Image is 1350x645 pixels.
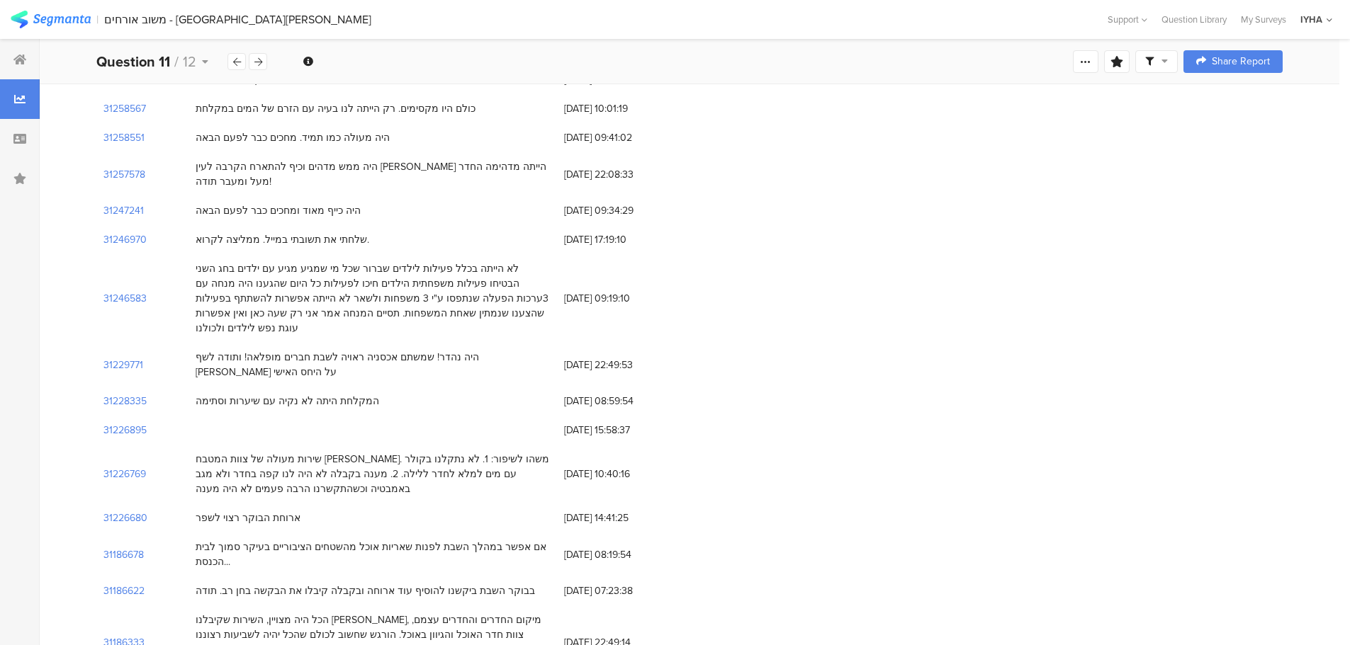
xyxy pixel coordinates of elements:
section: 31229771 [103,358,143,372]
img: segmanta logo [11,11,91,28]
span: / [174,51,179,72]
section: 31246583 [103,291,147,306]
section: 31257578 [103,167,145,182]
div: שלחתי את תשובתי במייל. ממליצה לקרוא. [196,232,369,247]
span: [DATE] 22:49:53 [564,358,677,372]
div: | [96,11,99,28]
a: My Surveys [1234,13,1293,26]
div: IYHA [1300,13,1322,26]
section: 31258551 [103,130,145,145]
section: 31228335 [103,394,147,409]
span: [DATE] 09:41:02 [564,130,677,145]
section: 31226769 [103,467,146,481]
span: [DATE] 17:19:10 [564,232,677,247]
span: [DATE] 10:40:16 [564,467,677,481]
section: 31186678 [103,547,144,562]
div: אם אפשר במהלך השבת לפנות שאריות אוכל מהשטחים הציבוריים בעיקר סמוך לבית הכנסת... [196,540,550,569]
b: Question 11 [96,51,170,72]
span: [DATE] 07:23:38 [564,583,677,598]
div: היה כייף מאוד ומחכים כבר לפעם הבאה [196,203,361,218]
span: [DATE] 08:19:54 [564,547,677,562]
div: היה ממש מדהים וכיף להתארח הקרבה לעין [PERSON_NAME] הייתה מדהימה החדר מעל ומעבר תודה! [196,159,550,189]
div: Support [1108,8,1147,30]
div: היה מעולה כמו תמיד. מחכים כבר לפעם הבאה [196,130,390,145]
section: 31226895 [103,423,147,438]
section: 31246970 [103,232,147,247]
a: Question Library [1154,13,1234,26]
span: [DATE] 15:58:37 [564,423,677,438]
span: [DATE] 09:34:29 [564,203,677,218]
div: לא הייתה בכלל פעילות לילדים שברור שכל מי שמגיע מגיע עם ילדים בחג השני הבטיחו פעילות משפחתית הילדי... [196,261,550,336]
div: משוב אורחים - [GEOGRAPHIC_DATA][PERSON_NAME] [104,13,371,26]
section: 31247241 [103,203,144,218]
span: 12 [183,51,196,72]
div: כולם היו מקסימים. רק הייתה לנו בעיה עם הזרם של המים במקלחת [196,101,476,116]
div: היה נהדר! שמשתם אכסניה ראויה לשבת חברים מופלאה! ותודה לשף [PERSON_NAME] על היחס האישי [196,350,550,379]
div: ארוחת הבוקר רצוי לשפר [196,510,300,525]
span: [DATE] 10:01:19 [564,101,677,116]
div: בבוקר השבת ביקשנו להוסיף עוד ארוחה ובקבלה קיבלו את הבקשה בחן רב. תודה [196,583,535,598]
div: המקלחת היתה לא נקיה עם שיערות וסתימה [196,394,379,409]
div: שירות מעולה של צוות המטבח [PERSON_NAME]. משהו לשיפור: 1. לא נתקלנו בקולר עם מים למלא לחדר ללילה. ... [196,452,550,496]
span: [DATE] 09:19:10 [564,291,677,306]
span: [DATE] 22:08:33 [564,167,677,182]
section: 31226680 [103,510,147,525]
span: [DATE] 08:59:54 [564,394,677,409]
span: Share Report [1212,57,1270,67]
section: 31258567 [103,101,146,116]
section: 31186622 [103,583,145,598]
span: [DATE] 14:41:25 [564,510,677,525]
